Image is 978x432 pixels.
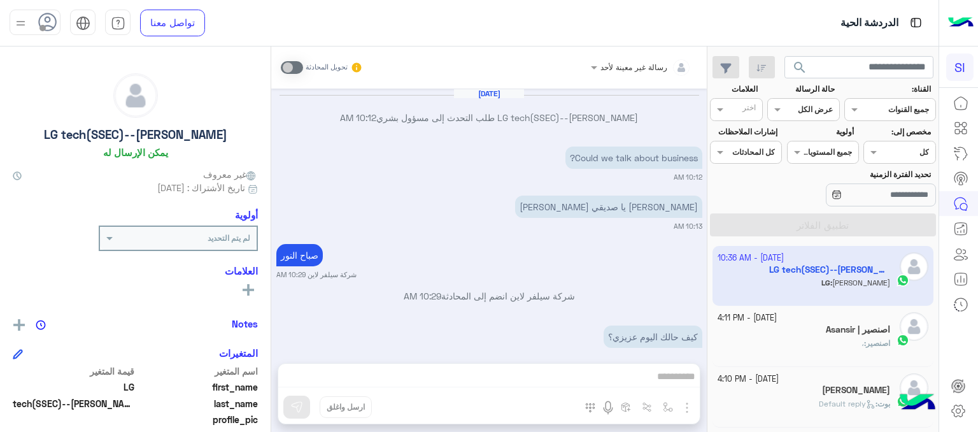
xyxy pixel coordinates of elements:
[861,338,864,348] span: ،
[114,74,157,117] img: defaultAdmin.png
[13,380,134,394] span: LG
[865,126,931,138] label: مخصص إلى:
[276,111,702,124] p: LG tech(SSEC)--[PERSON_NAME] طلب التحدث إلى مسؤول بشري
[946,54,974,81] div: SI
[13,397,134,410] span: tech(SSEC)--Anne
[276,270,357,280] small: شركة سيلفر لاين 10:29 AM
[232,318,258,329] h6: Notes
[674,172,702,182] small: 10:12 AM
[900,373,928,402] img: defaultAdmin.png
[875,399,890,408] b: :
[157,181,245,194] span: تاريخ الأشتراك : [DATE]
[235,209,258,220] h6: أولوية
[320,396,372,418] button: ارسل واغلق
[137,413,259,426] span: profile_pic
[137,397,259,410] span: last_name
[404,291,441,301] span: 10:29 AM
[13,364,134,378] span: قيمة المتغير
[13,15,29,31] img: profile
[769,83,835,95] label: حالة الرسالة
[711,126,777,138] label: إشارات الملاحظات
[13,265,258,277] h6: العلامات
[306,62,348,73] small: تحويل المحادثة
[792,60,807,75] span: search
[276,244,323,266] p: 11/10/2025, 10:29 AM
[13,319,25,331] img: add
[36,320,46,330] img: notes
[896,334,909,347] img: WhatsApp
[454,89,524,98] h6: [DATE]
[711,83,758,95] label: العلامات
[103,147,168,158] h6: يمكن الإرسال له
[137,364,259,378] span: اسم المتغير
[111,16,125,31] img: tab
[718,373,779,385] small: [DATE] - 4:10 PM
[900,312,928,341] img: defaultAdmin.png
[742,102,758,117] div: اختر
[674,221,702,231] small: 10:13 AM
[340,112,376,123] span: 10:12 AM
[276,289,702,303] p: شركة سيلفر لاين انضم إلى المحادثة
[600,62,667,72] span: رسالة غير معينة لأحد
[826,324,890,335] h5: اصنصير | Asansir
[840,15,898,32] p: الدردشة الحية
[515,196,702,218] p: 11/10/2025, 10:13 AM
[908,15,924,31] img: tab
[788,169,931,180] label: تحديد الفترة الزمنية
[203,168,258,181] span: غير معروف
[140,10,205,36] a: تواصل معنا
[565,147,702,169] p: 11/10/2025, 10:12 AM
[819,399,875,408] span: Default reply
[718,312,777,324] small: [DATE] - 4:11 PM
[208,233,250,243] b: لم يتم التحديد
[895,381,940,426] img: hulul-logo.png
[219,347,258,359] h6: المتغيرات
[710,213,936,236] button: تطبيق الفلاتر
[822,385,890,396] h5: Heba Elmahdy
[948,10,974,36] img: Logo
[137,380,259,394] span: first_name
[604,326,702,348] p: 11/10/2025, 10:29 AM
[44,127,227,142] h5: LG tech(SSEC)--[PERSON_NAME]
[866,338,890,348] span: اصنصير
[877,399,890,408] span: بوت
[784,56,816,83] button: search
[76,16,90,31] img: tab
[846,83,932,95] label: القناة:
[788,126,854,138] label: أولوية
[105,10,131,36] a: tab
[864,338,890,348] b: :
